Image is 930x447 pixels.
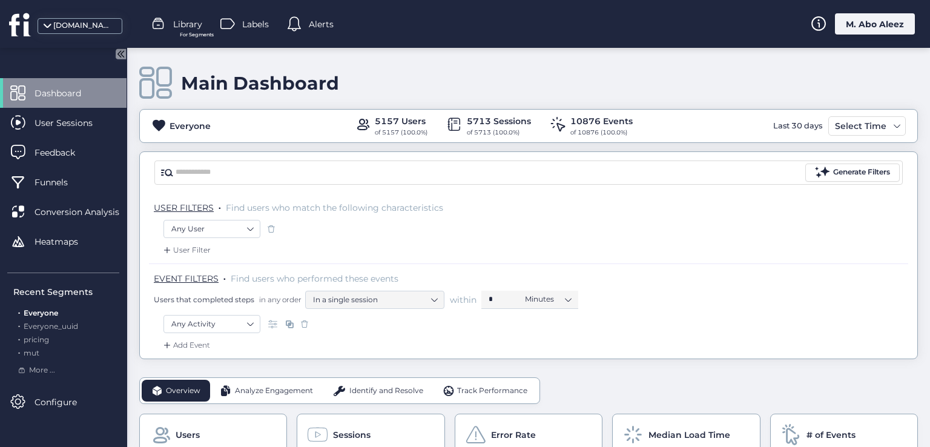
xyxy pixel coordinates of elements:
[349,385,423,397] span: Identify and Resolve
[24,322,78,331] span: Everyone_uuid
[170,119,211,133] div: Everyone
[35,176,86,189] span: Funnels
[375,114,427,128] div: 5157 Users
[525,290,571,308] nz-select-item: Minutes
[231,273,398,284] span: Find users who performed these events
[770,116,825,136] div: Last 30 days
[171,315,252,333] nz-select-item: Any Activity
[35,235,96,248] span: Heatmaps
[18,306,20,317] span: .
[35,116,111,130] span: User Sessions
[176,428,200,442] span: Users
[467,114,531,128] div: 5713 Sessions
[219,200,221,212] span: .
[24,308,58,317] span: Everyone
[832,119,889,133] div: Select Time
[835,13,915,35] div: M. Abo Aleez
[223,271,226,283] span: .
[805,164,900,182] button: Generate Filters
[235,385,313,397] span: Analyze Engagement
[257,294,302,305] span: in any order
[161,244,211,256] div: User Filter
[313,291,437,309] nz-select-item: In a single session
[242,18,269,31] span: Labels
[570,114,633,128] div: 10876 Events
[35,205,137,219] span: Conversion Analysis
[24,335,49,344] span: pricing
[13,285,119,299] div: Recent Segments
[450,294,477,306] span: within
[309,18,334,31] span: Alerts
[570,128,633,137] div: of 10876 (100.0%)
[171,220,252,238] nz-select-item: Any User
[173,18,202,31] span: Library
[35,396,95,409] span: Configure
[18,346,20,357] span: .
[491,428,536,442] span: Error Rate
[166,385,200,397] span: Overview
[29,365,55,376] span: More ...
[53,20,114,31] div: [DOMAIN_NAME]
[375,128,427,137] div: of 5157 (100.0%)
[18,333,20,344] span: .
[457,385,527,397] span: Track Performance
[806,428,856,442] span: # of Events
[18,319,20,331] span: .
[161,339,210,351] div: Add Event
[181,72,339,94] div: Main Dashboard
[226,202,443,213] span: Find users who match the following characteristics
[648,428,730,442] span: Median Load Time
[154,202,214,213] span: USER FILTERS
[35,146,93,159] span: Feedback
[154,273,219,284] span: EVENT FILTERS
[154,294,254,305] span: Users that completed steps
[35,87,99,100] span: Dashboard
[833,167,890,178] div: Generate Filters
[333,428,371,442] span: Sessions
[24,348,39,357] span: mut
[180,31,214,39] span: For Segments
[467,128,531,137] div: of 5713 (100.0%)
